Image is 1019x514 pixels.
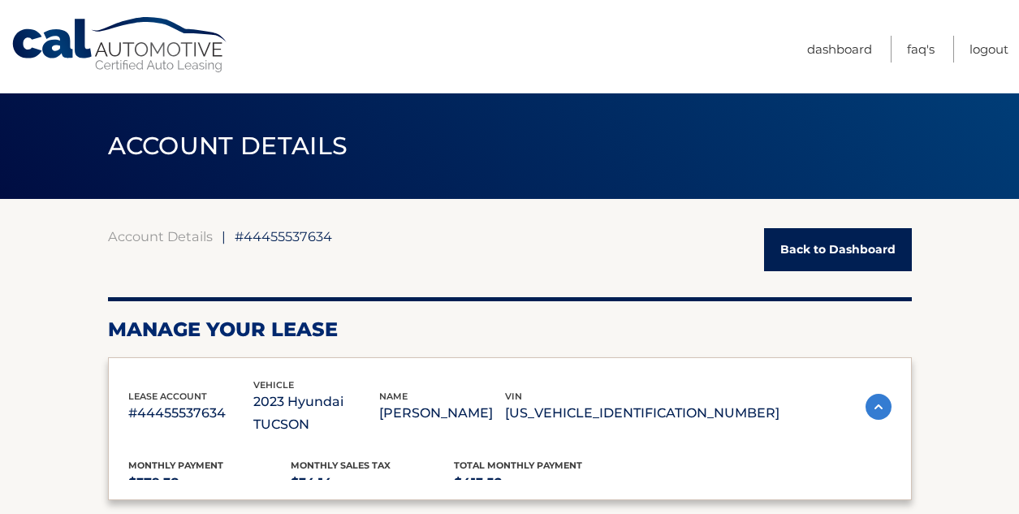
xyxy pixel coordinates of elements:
span: vehicle [253,379,294,391]
span: ACCOUNT DETAILS [108,131,348,161]
p: 2023 Hyundai TUCSON [253,391,379,436]
p: #44455537634 [128,402,254,425]
span: lease account [128,391,207,402]
h2: Manage Your Lease [108,317,912,342]
p: $379.38 [128,472,291,495]
span: vin [505,391,522,402]
p: $34.14 [291,472,454,495]
img: accordion-active.svg [866,394,892,420]
span: Total Monthly Payment [454,460,582,471]
span: #44455537634 [235,228,332,244]
a: Back to Dashboard [764,228,912,271]
a: Cal Automotive [11,16,230,74]
p: [US_VEHICLE_IDENTIFICATION_NUMBER] [505,402,779,425]
a: Logout [969,36,1008,63]
a: Dashboard [807,36,872,63]
a: Account Details [108,228,213,244]
span: Monthly Payment [128,460,223,471]
span: | [222,228,226,244]
p: [PERSON_NAME] [379,402,505,425]
span: Monthly sales Tax [291,460,391,471]
a: FAQ's [907,36,935,63]
span: name [379,391,408,402]
p: $413.52 [454,472,617,495]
